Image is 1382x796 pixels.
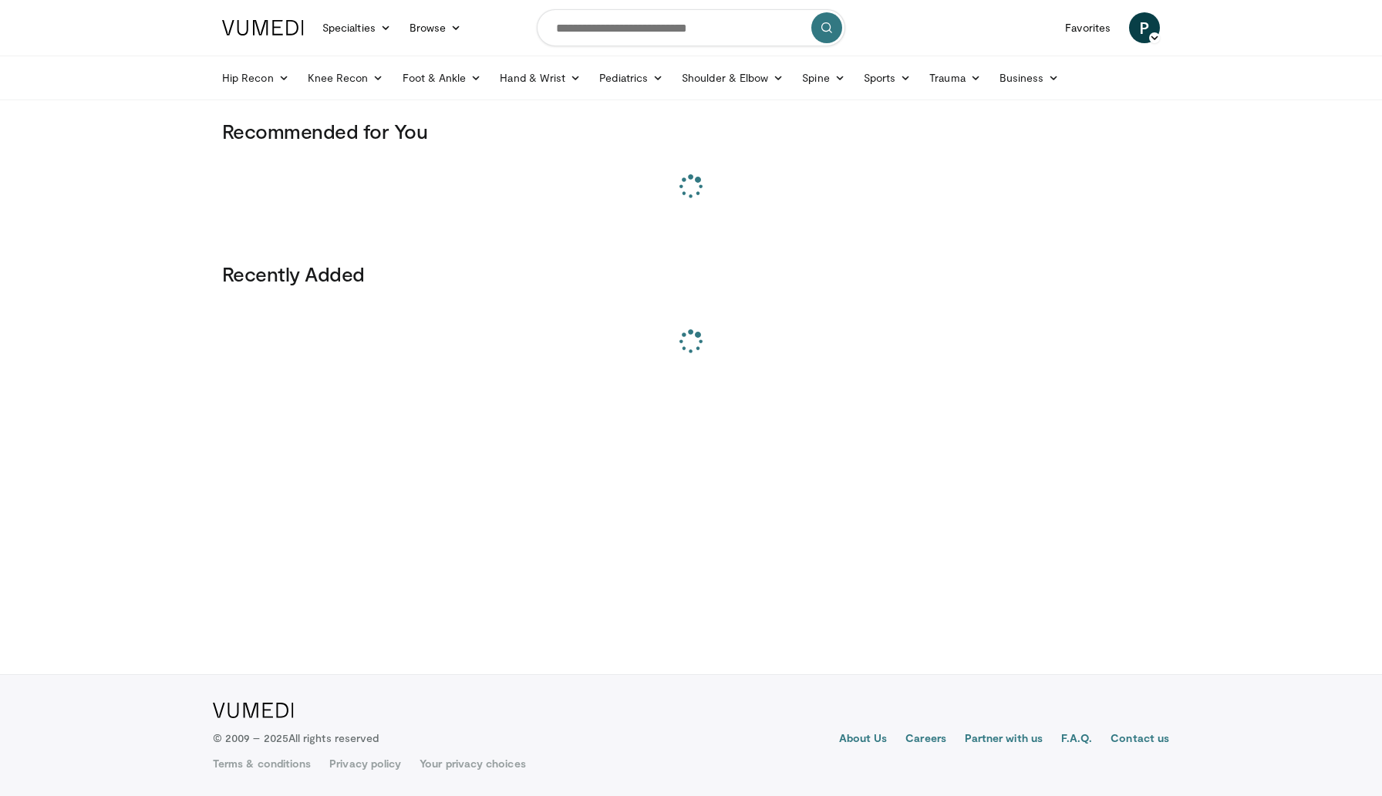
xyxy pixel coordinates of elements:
a: Shoulder & Elbow [672,62,793,93]
a: Terms & conditions [213,756,311,771]
a: Hand & Wrist [490,62,590,93]
a: Careers [905,730,946,749]
a: Your privacy choices [420,756,525,771]
h3: Recommended for You [222,119,1160,143]
a: Spine [793,62,854,93]
input: Search topics, interventions [537,9,845,46]
img: VuMedi Logo [213,703,294,718]
a: Foot & Ankle [393,62,491,93]
a: Contact us [1111,730,1169,749]
span: All rights reserved [288,731,379,744]
a: About Us [839,730,888,749]
a: Specialties [313,12,400,43]
a: Hip Recon [213,62,298,93]
a: Pediatrics [590,62,672,93]
img: VuMedi Logo [222,20,304,35]
h3: Recently Added [222,261,1160,286]
a: Browse [400,12,471,43]
p: © 2009 – 2025 [213,730,379,746]
a: Sports [854,62,921,93]
a: Business [990,62,1069,93]
a: Knee Recon [298,62,393,93]
a: Partner with us [965,730,1043,749]
a: Privacy policy [329,756,401,771]
a: Favorites [1056,12,1120,43]
a: F.A.Q. [1061,730,1092,749]
a: P [1129,12,1160,43]
a: Trauma [920,62,990,93]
